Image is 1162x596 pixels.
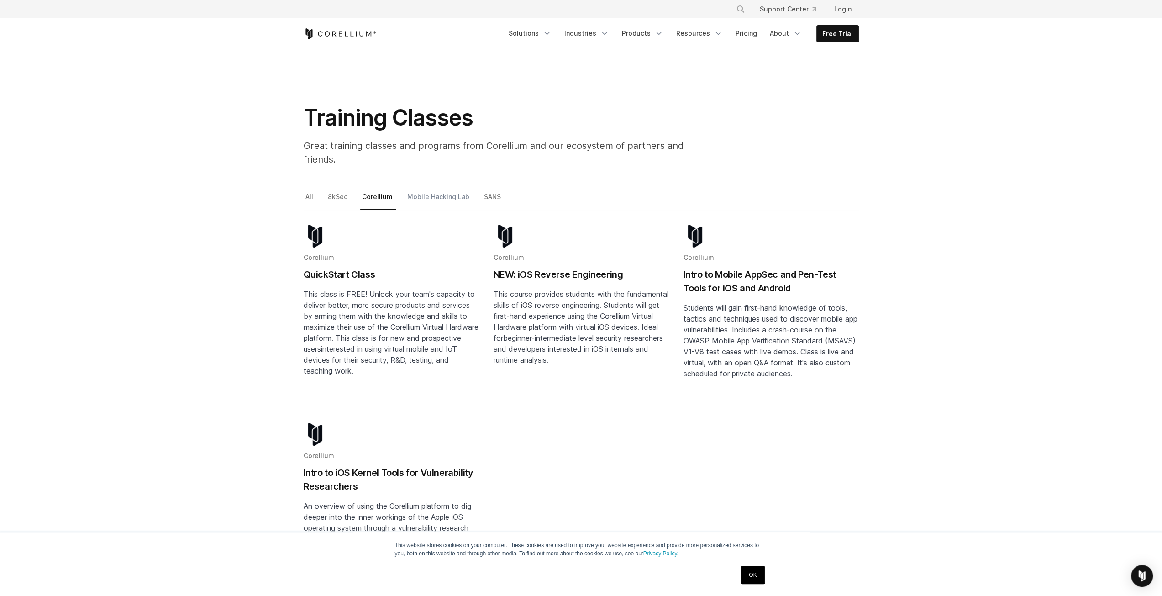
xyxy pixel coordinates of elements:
span: An overview of using the Corellium platform to dig deeper into the inner workings of the Apple iO... [304,501,472,587]
p: This website stores cookies on your computer. These cookies are used to improve your website expe... [395,541,768,558]
span: Corellium [494,253,524,261]
span: Students will gain first-hand knowledge of tools, tactics and techniques used to discover mobile ... [684,303,857,378]
a: Pricing [730,25,762,42]
button: Search [732,1,749,17]
span: Corellium [304,253,334,261]
div: Navigation Menu [725,1,859,17]
a: Industries [559,25,615,42]
div: Open Intercom Messenger [1131,565,1153,587]
h1: Training Classes [304,104,715,132]
a: Privacy Policy. [643,550,678,557]
a: Corellium [360,191,396,210]
a: Blog post summary: Intro to Mobile AppSec and Pen-Test Tools for iOS and Android [684,225,859,408]
a: Login [827,1,859,17]
a: Products [616,25,669,42]
a: Blog post summary: QuickStart Class [304,225,479,408]
a: Corellium Home [304,28,376,39]
a: 8kSec [326,191,351,210]
a: Blog post summary: NEW: iOS Reverse Engineering [494,225,669,408]
img: corellium-logo-icon-dark [304,225,326,248]
span: Corellium [684,253,714,261]
img: corellium-logo-icon-dark [684,225,706,248]
a: Free Trial [817,26,858,42]
h2: QuickStart Class [304,268,479,281]
span: interested in using virtual mobile and IoT devices for their security, R&D, testing, and teaching... [304,344,457,375]
p: This course provides students with the fundamental skills of iOS reverse engineering. Students wi... [494,289,669,365]
img: corellium-logo-icon-dark [304,423,326,446]
a: Solutions [503,25,557,42]
h2: Intro to Mobile AppSec and Pen-Test Tools for iOS and Android [684,268,859,295]
span: This class is FREE! Unlock your team's capacity to deliver better, more secure products and servi... [304,290,478,353]
h2: Intro to iOS Kernel Tools for Vulnerability Researchers [304,466,479,493]
span: beginner-intermediate level security researchers and developers interested in iOS internals and r... [494,333,663,364]
a: All [304,191,316,210]
a: Mobile Hacking Lab [405,191,473,210]
img: corellium-logo-icon-dark [494,225,516,248]
a: SANS [482,191,504,210]
span: Corellium [304,452,334,459]
a: Resources [671,25,728,42]
div: Navigation Menu [503,25,859,42]
a: About [764,25,807,42]
a: Support Center [752,1,823,17]
a: OK [741,566,764,584]
p: Great training classes and programs from Corellium and our ecosystem of partners and friends. [304,139,715,166]
h2: NEW: iOS Reverse Engineering [494,268,669,281]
